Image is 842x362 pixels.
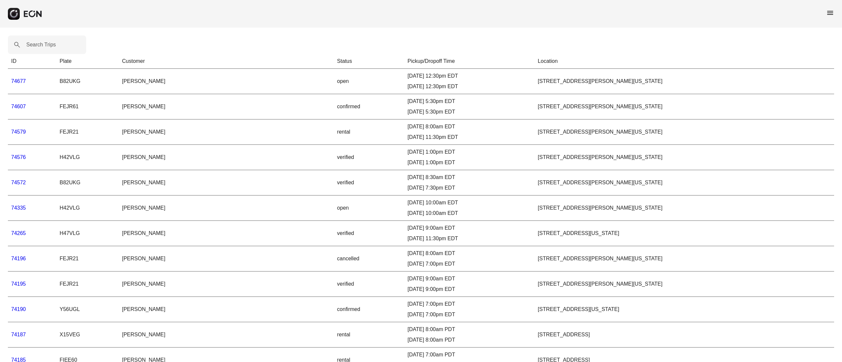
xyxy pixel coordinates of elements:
[408,325,531,333] div: [DATE] 8:00am PDT
[408,97,531,105] div: [DATE] 5:30pm EDT
[534,54,834,69] th: Location
[826,9,834,17] span: menu
[534,221,834,246] td: [STREET_ADDRESS][US_STATE]
[408,133,531,141] div: [DATE] 11:30pm EDT
[534,297,834,322] td: [STREET_ADDRESS][US_STATE]
[119,246,334,271] td: [PERSON_NAME]
[408,159,531,167] div: [DATE] 1:00pm EDT
[56,54,119,69] th: Plate
[334,69,404,94] td: open
[334,322,404,348] td: rental
[119,221,334,246] td: [PERSON_NAME]
[119,69,334,94] td: [PERSON_NAME]
[26,41,56,49] label: Search Trips
[408,184,531,192] div: [DATE] 7:30pm EDT
[408,285,531,293] div: [DATE] 9:00pm EDT
[408,83,531,90] div: [DATE] 12:30pm EDT
[119,94,334,119] td: [PERSON_NAME]
[334,54,404,69] th: Status
[11,154,26,160] a: 74576
[119,195,334,221] td: [PERSON_NAME]
[11,230,26,236] a: 74265
[56,246,119,271] td: FEJR21
[408,72,531,80] div: [DATE] 12:30pm EDT
[334,195,404,221] td: open
[11,78,26,84] a: 74677
[408,148,531,156] div: [DATE] 1:00pm EDT
[8,54,56,69] th: ID
[11,332,26,337] a: 74187
[56,322,119,348] td: X15VEG
[11,129,26,135] a: 74579
[408,336,531,344] div: [DATE] 8:00am PDT
[408,275,531,283] div: [DATE] 9:00am EDT
[11,205,26,211] a: 74335
[56,297,119,322] td: Y56UGL
[11,104,26,109] a: 74607
[119,54,334,69] th: Customer
[56,221,119,246] td: H47VLG
[408,209,531,217] div: [DATE] 10:00am EDT
[408,224,531,232] div: [DATE] 9:00am EDT
[334,145,404,170] td: verified
[534,271,834,297] td: [STREET_ADDRESS][PERSON_NAME][US_STATE]
[334,271,404,297] td: verified
[334,170,404,195] td: verified
[56,145,119,170] td: H42VLG
[534,195,834,221] td: [STREET_ADDRESS][PERSON_NAME][US_STATE]
[11,256,26,261] a: 74196
[119,170,334,195] td: [PERSON_NAME]
[534,322,834,348] td: [STREET_ADDRESS]
[334,221,404,246] td: verified
[408,300,531,308] div: [DATE] 7:00pm EDT
[408,311,531,319] div: [DATE] 7:00pm EDT
[334,246,404,271] td: cancelled
[534,69,834,94] td: [STREET_ADDRESS][PERSON_NAME][US_STATE]
[534,119,834,145] td: [STREET_ADDRESS][PERSON_NAME][US_STATE]
[408,351,531,359] div: [DATE] 7:00am PDT
[408,123,531,131] div: [DATE] 8:00am EDT
[119,271,334,297] td: [PERSON_NAME]
[119,145,334,170] td: [PERSON_NAME]
[334,119,404,145] td: rental
[408,173,531,181] div: [DATE] 8:30am EDT
[334,297,404,322] td: confirmed
[56,69,119,94] td: B82UKG
[534,170,834,195] td: [STREET_ADDRESS][PERSON_NAME][US_STATE]
[56,119,119,145] td: FEJR21
[11,180,26,185] a: 74572
[11,281,26,287] a: 74195
[408,108,531,116] div: [DATE] 5:30pm EDT
[408,260,531,268] div: [DATE] 7:00pm EDT
[534,145,834,170] td: [STREET_ADDRESS][PERSON_NAME][US_STATE]
[119,119,334,145] td: [PERSON_NAME]
[119,322,334,348] td: [PERSON_NAME]
[56,170,119,195] td: B82UKG
[56,195,119,221] td: H42VLG
[56,271,119,297] td: FEJR21
[534,94,834,119] td: [STREET_ADDRESS][PERSON_NAME][US_STATE]
[408,199,531,207] div: [DATE] 10:00am EDT
[119,297,334,322] td: [PERSON_NAME]
[11,306,26,312] a: 74190
[408,235,531,243] div: [DATE] 11:30pm EDT
[404,54,534,69] th: Pickup/Dropoff Time
[56,94,119,119] td: FEJR61
[334,94,404,119] td: confirmed
[534,246,834,271] td: [STREET_ADDRESS][PERSON_NAME][US_STATE]
[408,249,531,257] div: [DATE] 8:00am EDT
